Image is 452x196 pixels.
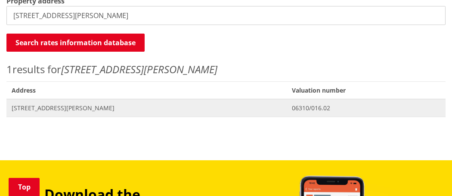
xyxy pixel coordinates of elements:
[6,99,446,117] a: [STREET_ADDRESS][PERSON_NAME] 06310/016.02
[9,178,40,196] a: Top
[292,104,440,112] span: 06310/016.02
[6,62,446,77] p: results for
[412,160,443,191] iframe: Messenger Launcher
[6,6,446,25] input: e.g. Duke Street NGARUAWAHIA
[12,104,282,112] span: [STREET_ADDRESS][PERSON_NAME]
[287,81,446,99] span: Valuation number
[6,81,287,99] span: Address
[6,34,145,52] button: Search rates information database
[61,62,217,76] em: [STREET_ADDRESS][PERSON_NAME]
[6,62,12,76] span: 1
